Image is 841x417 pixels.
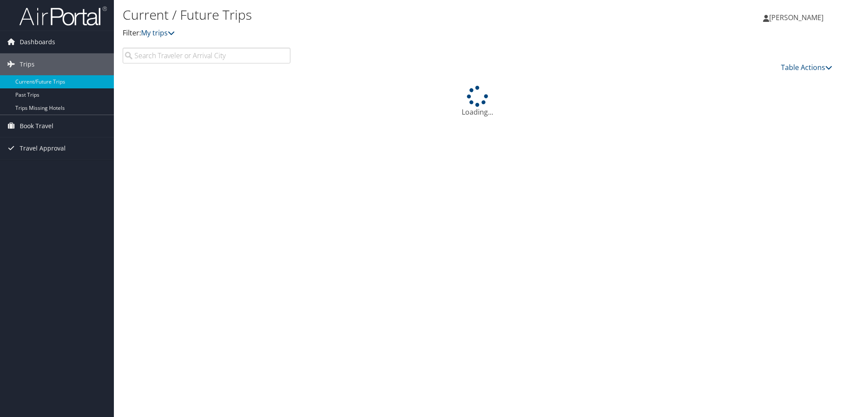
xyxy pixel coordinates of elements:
p: Filter: [123,28,596,39]
span: Dashboards [20,31,55,53]
a: My trips [141,28,175,38]
input: Search Traveler or Arrival City [123,48,290,63]
span: Travel Approval [20,137,66,159]
a: [PERSON_NAME] [763,4,832,31]
span: [PERSON_NAME] [769,13,823,22]
span: Trips [20,53,35,75]
img: airportal-logo.png [19,6,107,26]
h1: Current / Future Trips [123,6,596,24]
span: Book Travel [20,115,53,137]
div: Loading... [123,86,832,117]
a: Table Actions [781,63,832,72]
